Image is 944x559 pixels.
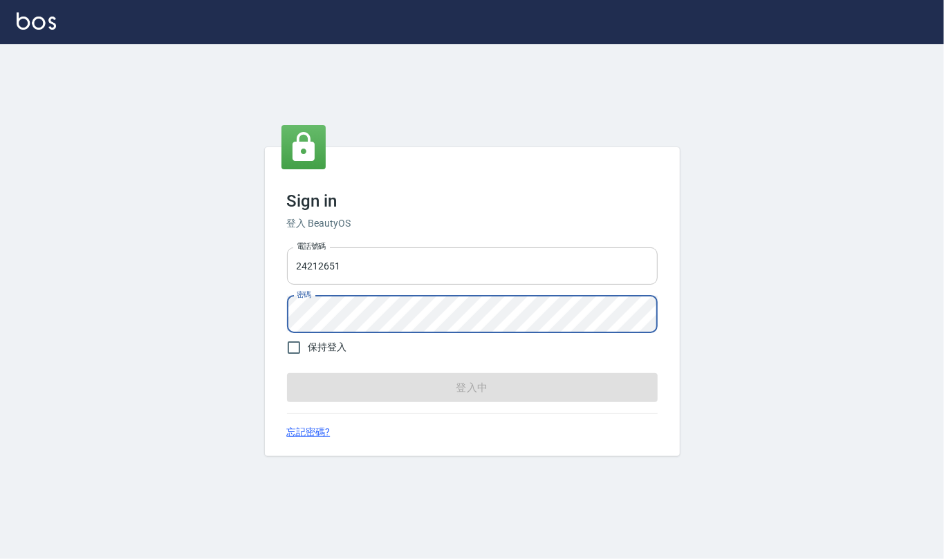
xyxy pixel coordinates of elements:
span: 保持登入 [308,340,347,354]
label: 電話號碼 [297,241,326,252]
a: 忘記密碼? [287,425,331,439]
h3: Sign in [287,191,658,211]
img: Logo [17,12,56,30]
label: 密碼 [297,290,311,300]
h6: 登入 BeautyOS [287,216,658,231]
